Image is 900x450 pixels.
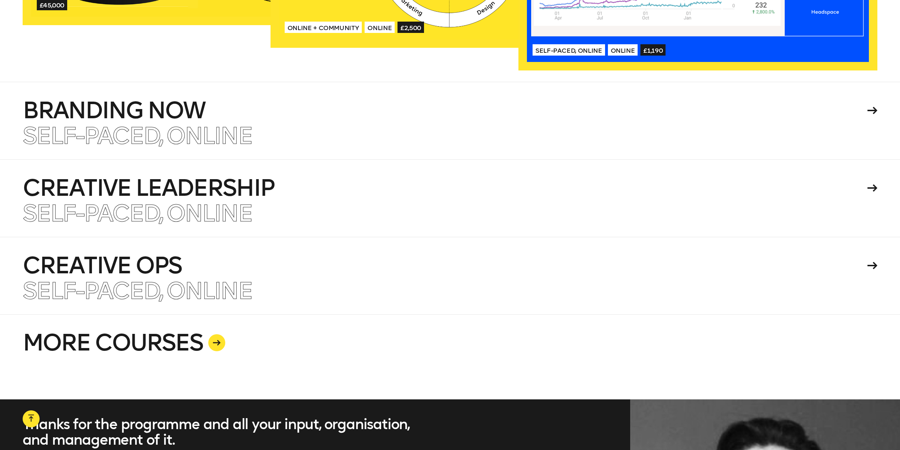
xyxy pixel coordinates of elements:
[365,22,395,33] span: Online
[23,314,878,399] a: MORE COURSES
[23,254,865,277] h4: Creative Ops
[23,416,428,448] blockquote: Thanks for the programme and all your input, organisation, and management of it.
[608,44,638,56] span: Online
[533,44,605,56] span: Self-paced, Online
[23,99,865,122] h4: Branding Now
[23,177,865,199] h4: Creative Leadership
[23,199,252,227] span: Self-paced, Online
[640,44,666,56] span: £1,190
[23,122,252,150] span: Self-paced, Online
[397,22,424,33] span: £2,500
[285,22,362,33] span: Online + Community
[23,277,252,305] span: Self-paced, Online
